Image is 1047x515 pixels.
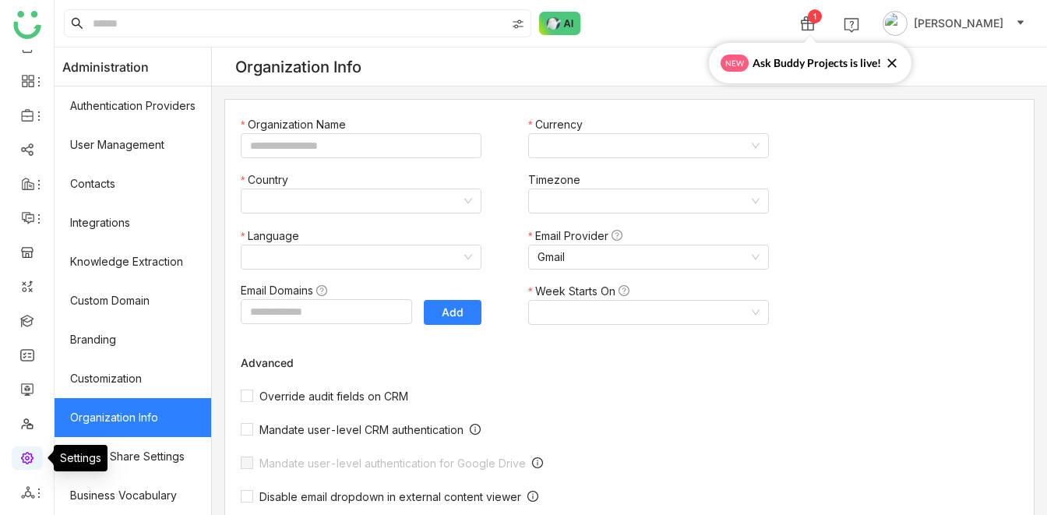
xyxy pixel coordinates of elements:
a: Knowledge Extraction [55,242,211,281]
nz-select-item: Gmail [538,245,760,269]
span: Override audit fields on CRM [253,390,414,403]
img: search-type.svg [512,18,524,30]
label: Organization Name [241,116,354,133]
span: Administration [62,48,149,86]
img: ask-buddy-normal.svg [539,12,581,35]
a: User Management [55,125,211,164]
label: Language [241,228,307,245]
span: Ask Buddy Projects is live! [753,55,881,72]
img: logo [13,11,41,39]
span: Add [442,305,464,320]
a: Authentication Providers [55,86,211,125]
button: Add [424,300,481,325]
label: Email Provider [528,228,630,245]
div: 1 [808,9,822,23]
div: Advanced [241,356,776,369]
span: Mandate user-level CRM authentication [253,423,470,436]
span: new [721,55,749,72]
span: Disable email dropdown in external content viewer [253,490,527,503]
div: Organization Info [235,58,361,76]
a: Business Vocabulary [55,476,211,515]
a: Customization [55,359,211,398]
label: Country [241,171,296,189]
label: Currency [528,116,590,133]
img: avatar [883,11,908,36]
label: Email Domains [241,282,335,299]
a: Branding [55,320,211,359]
a: Default Share Settings [55,437,211,476]
label: Week Starts On [528,283,637,300]
label: Timezone [528,171,588,189]
img: help.svg [844,17,859,33]
span: [PERSON_NAME] [914,15,1003,32]
a: Custom Domain [55,281,211,320]
span: Mandate user-level authentication for Google Drive [253,457,532,470]
div: Settings [54,445,108,471]
a: Integrations [55,203,211,242]
a: Contacts [55,164,211,203]
button: [PERSON_NAME] [880,11,1028,36]
a: Organization Info [55,398,211,437]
